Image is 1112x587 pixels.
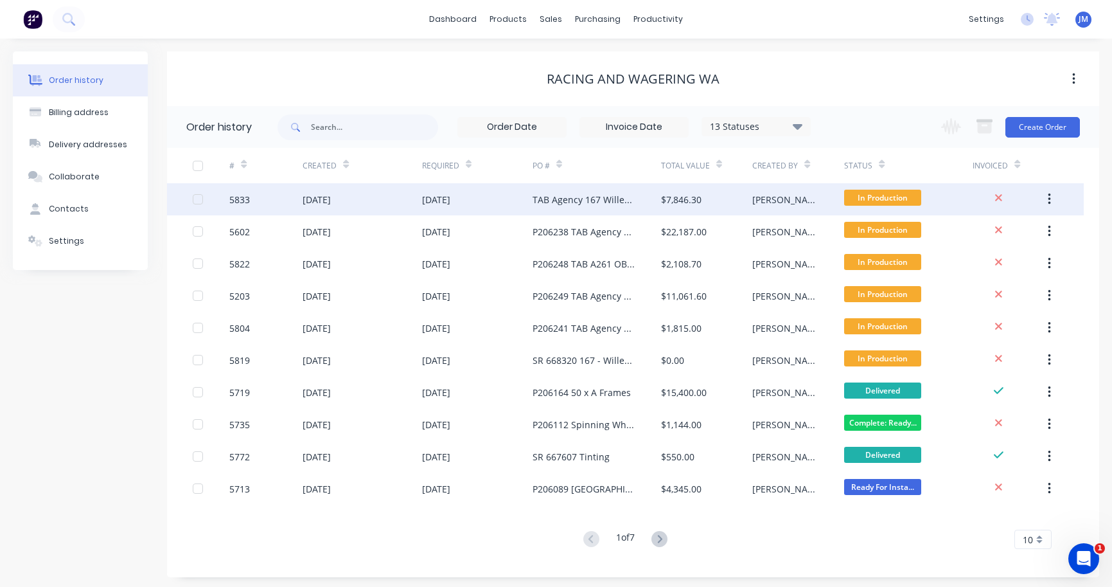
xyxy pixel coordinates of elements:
div: Order history [186,120,252,135]
div: [PERSON_NAME] [752,225,818,239]
div: Created [303,160,337,172]
div: products [483,10,533,29]
div: [DATE] [422,354,450,367]
div: [DATE] [422,193,450,206]
div: 5602 [229,225,250,239]
div: [DATE] [303,354,331,367]
div: [DATE] [303,289,331,303]
input: Order Date [458,118,566,137]
span: 10 [1023,533,1033,546]
div: Required [422,160,459,172]
div: P206241 TAB Agency 5 [GEOGRAPHIC_DATA] [533,321,635,335]
div: Billing address [49,107,109,118]
button: Settings [13,225,148,257]
div: Contacts [49,203,89,215]
div: sales [533,10,569,29]
span: 1 [1095,543,1105,554]
div: $11,061.60 [661,289,707,303]
div: $4,345.00 [661,482,702,496]
div: [PERSON_NAME] [752,386,818,399]
div: purchasing [569,10,627,29]
span: In Production [844,318,921,334]
div: # [229,160,234,172]
div: 5772 [229,450,250,464]
div: 5719 [229,386,250,399]
div: [DATE] [303,321,331,335]
button: Contacts [13,193,148,225]
div: 5804 [229,321,250,335]
div: [DATE] [303,450,331,464]
div: P206249 TAB Agency A87 Gosnells [533,289,635,303]
span: In Production [844,222,921,238]
span: Ready For Insta... [844,479,921,495]
div: [PERSON_NAME] [752,354,818,367]
a: dashboard [423,10,483,29]
div: Status [844,148,973,183]
div: PO # [533,148,661,183]
div: productivity [627,10,689,29]
span: Delivered [844,447,921,463]
div: [DATE] [422,257,450,271]
button: Delivery addresses [13,129,148,161]
div: [PERSON_NAME] [752,289,818,303]
div: TAB Agency 167 Willeton Pylon [533,193,635,206]
div: $7,846.30 [661,193,702,206]
div: [DATE] [303,482,331,496]
span: In Production [844,286,921,302]
button: Collaborate [13,161,148,193]
div: P206112 Spinning Wheel [533,418,635,431]
div: Settings [49,235,84,247]
div: 1 of 7 [616,530,635,549]
div: [PERSON_NAME] [752,321,818,335]
input: Search... [311,114,438,140]
div: Order history [49,75,103,86]
div: P206089 [GEOGRAPHIC_DATA][PERSON_NAME] [533,482,635,496]
div: [PERSON_NAME] [752,193,818,206]
div: $2,108.70 [661,257,702,271]
div: $550.00 [661,450,694,464]
div: 5203 [229,289,250,303]
iframe: Intercom live chat [1068,543,1099,574]
div: Created By [752,160,798,172]
div: $1,144.00 [661,418,702,431]
div: [DATE] [303,257,331,271]
button: Billing address [13,96,148,129]
div: Collaborate [49,171,100,183]
span: Complete: Ready... [844,415,921,431]
div: [DATE] [422,386,450,399]
div: [DATE] [303,225,331,239]
div: [DATE] [422,482,450,496]
div: Racing And Wagering WA [547,71,719,87]
div: 5735 [229,418,250,431]
div: Delivery addresses [49,139,127,150]
div: $0.00 [661,354,684,367]
div: $22,187.00 [661,225,707,239]
div: settings [962,10,1011,29]
span: Delivered [844,383,921,399]
div: SR 668320 167 - Willetton [533,354,635,367]
input: Invoice Date [580,118,688,137]
div: P206164 50 x A Frames [533,386,631,399]
div: [PERSON_NAME] [752,418,818,431]
div: Required [422,148,532,183]
div: # [229,148,303,183]
button: Order history [13,64,148,96]
div: [PERSON_NAME] [752,257,818,271]
img: Factory [23,10,42,29]
div: [DATE] [422,450,450,464]
span: JM [1079,14,1088,25]
div: [DATE] [422,289,450,303]
div: [PERSON_NAME] [752,450,818,464]
div: Status [844,160,872,172]
div: [PERSON_NAME] [752,482,818,496]
span: In Production [844,350,921,366]
div: 5833 [229,193,250,206]
div: Total Value [661,160,710,172]
div: [DATE] [303,193,331,206]
div: SR 667607 Tinting [533,450,610,464]
div: $1,815.00 [661,321,702,335]
div: P206248 TAB A261 OBH Cottesloe [533,257,635,271]
div: $15,400.00 [661,386,707,399]
button: Create Order [1005,117,1080,138]
div: 5822 [229,257,250,271]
